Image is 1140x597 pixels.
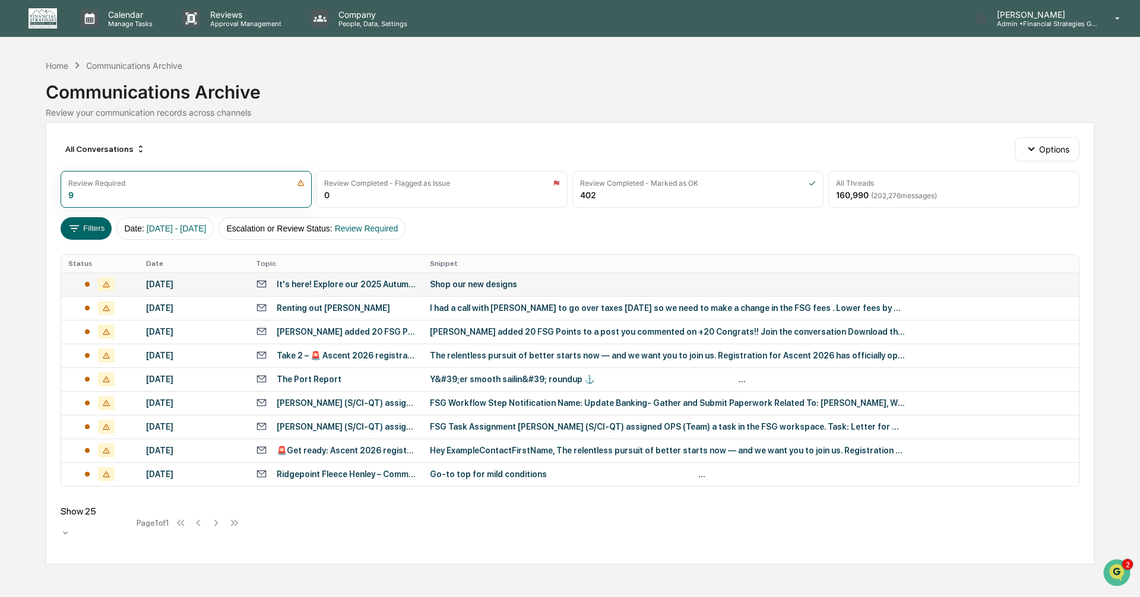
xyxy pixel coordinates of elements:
p: [PERSON_NAME] [987,9,1098,20]
div: Go-to top for mild conditions ͏ ͏ ͏ ͏ ͏ ͏ ͏ ͏ ͏ ͏ ͏ ͏ ͏ ͏ ͏ ͏ ͏ ͏ ͏ ͏ ͏ ͏ ͏ ͏ ͏ ͏ ͏ ͏ ͏ ͏ ͏ ͏ ͏ ͏... [430,469,905,479]
div: [PERSON_NAME] (S/CI-QT) assigned your team to a workflow step [277,398,416,408]
div: The relentless pursuit of better starts now — and we want you to join us. Registration for Ascent... [430,351,905,360]
div: [DATE] [146,398,242,408]
img: 1746055101610-c473b297-6a78-478c-a979-82029cc54cd1 [24,194,33,204]
span: Review Required [335,224,398,233]
span: Attestations [98,243,147,255]
div: Review Completed - Flagged as Issue [324,179,450,188]
span: • [99,193,103,203]
span: [PERSON_NAME] [37,161,96,171]
div: Renting out [PERSON_NAME] [277,303,390,313]
div: Home [46,61,68,71]
div: 402 [580,190,596,200]
div: [PERSON_NAME] (S/CI-QT) assigned OPS (Team) a medium priority task due [DATE] [277,422,416,431]
div: The Port Report [277,374,341,384]
div: Start new chat [53,91,195,103]
button: Date:[DATE] - [DATE] [116,217,214,240]
div: [DATE] [146,422,242,431]
button: See all [184,129,216,144]
img: 8933085812038_c878075ebb4cc5468115_72.jpg [25,91,46,112]
div: Review your communication records across channels [46,107,1094,118]
p: Admin • Financial Strategies Group (FSG) [987,20,1098,28]
div: [DATE] [146,351,242,360]
div: FSG Workflow Step Notification Name: Update Banking- Gather and Submit Paperwork Related To: [PER... [430,398,905,408]
a: 🔎Data Lookup [7,261,80,282]
div: [DATE] [146,446,242,455]
iframe: Open customer support [1102,558,1134,590]
div: [DATE] [146,303,242,313]
div: 🖐️ [12,244,21,253]
div: Communications Archive [86,61,182,71]
p: Manage Tasks [99,20,159,28]
img: Jack Rasmussen [12,150,31,169]
img: 1746055101610-c473b297-6a78-478c-a979-82029cc54cd1 [12,91,33,112]
button: Escalation or Review Status:Review Required [218,217,406,240]
div: Y&#39;er smooth sailin&#39; roundup ⚓ ‌ ‌ ‌ ‌ ‌ ‌ ‌ ‌ ‌ ‌ ‌ ‌ ‌ ‌ ‌ ‌ ‌ ‌ ‌ ‌ ‌ ‌ ‌ ‌ ‌ ‌ ‌ ‌ ‌ ‌... [430,374,905,384]
p: How can we help? [12,25,216,44]
th: Topic [249,255,423,272]
img: logo [28,8,57,28]
span: ( 202,276 messages) [871,191,937,200]
div: All Threads [836,179,874,188]
button: Options [1015,137,1079,161]
div: [DATE] [146,327,242,336]
div: Ridgepoint Fleece Henley – Commanding Performance, Comfort, & Durability [277,469,416,479]
img: icon [809,179,816,187]
div: 🔎 [12,266,21,276]
img: icon [297,179,305,187]
span: [DATE] [105,161,129,171]
div: Review Required [68,179,125,188]
div: [DATE] [146,280,242,289]
a: Powered byPylon [84,294,144,303]
th: Status [61,255,139,272]
div: Hey ExampleContactFirstName, The relentless pursuit of better starts now — and we want you to joi... [430,446,905,455]
div: I had a call with [PERSON_NAME] to go over taxes [DATE] so we need to make a change in the FSG fe... [430,303,905,313]
th: Date [139,255,249,272]
span: Data Lookup [24,265,75,277]
span: • [99,161,103,171]
p: Reviews [201,9,287,20]
a: 🖐️Preclearance [7,238,81,259]
span: Pylon [118,294,144,303]
div: 0 [324,190,330,200]
p: People, Data, Settings [329,20,413,28]
span: Preclearance [24,243,77,255]
a: 🗄️Attestations [81,238,152,259]
button: Filters [61,217,112,240]
div: Page 1 of 1 [137,518,169,528]
div: Past conversations [12,132,80,141]
div: 🗄️ [86,244,96,253]
div: [DATE] [146,374,242,384]
div: 160,990 [836,190,937,200]
div: 🚨Get ready: Ascent 2026 registration is here! [277,446,416,455]
div: Communications Archive [46,72,1094,103]
img: 1746055101610-c473b297-6a78-478c-a979-82029cc54cd1 [24,162,33,172]
div: We're available if you need us! [53,103,163,112]
div: FSG Task Assignment [PERSON_NAME] (S/CI-QT) assigned OPS (Team) a task in the FSG workspace. Task... [430,422,905,431]
div: Show 25 [61,506,132,517]
button: Start new chat [202,94,216,109]
div: All Conversations [61,139,150,158]
div: Review Completed - Marked as OK [580,179,698,188]
span: [DATE] [105,193,129,203]
p: Company [329,9,413,20]
div: [DATE] [146,469,242,479]
div: Shop our new designs ͏ ͏ ͏ ͏ ͏ ͏ ͏ ͏ ͏ ͏ ͏ ͏ ͏ ͏ ͏ ͏ ͏ ͏ ͏ ͏ ͏ ͏ ͏ ͏ ͏ ͏ ͏ ͏ ͏ ͏ ͏ ͏ ͏ ͏ ͏ ͏ ͏ ͏ ... [430,280,905,289]
div: It's here! Explore our 2025 Autumn Digital Catalog & save! [277,280,416,289]
div: [PERSON_NAME] added 20 FSG Points to a post you commented on +20 Congrats!! Join the conversation... [430,327,905,336]
p: Approval Management [201,20,287,28]
th: Snippet [423,255,1079,272]
img: Jack Rasmussen [12,182,31,201]
span: [DATE] - [DATE] [147,224,207,233]
div: [PERSON_NAME] added 20 FSG Points to a post you commented on [277,327,416,336]
div: 9 [68,190,74,200]
span: [PERSON_NAME] [37,193,96,203]
p: Calendar [99,9,159,20]
div: Take 2 – 🚨 Ascent 2026 registration is here! [277,351,416,360]
img: icon [553,179,560,187]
